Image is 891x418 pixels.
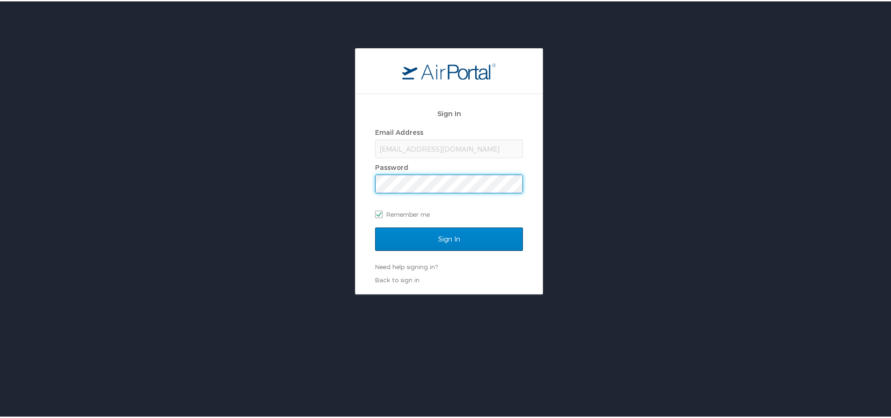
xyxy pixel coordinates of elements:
[375,206,523,220] label: Remember me
[375,127,423,135] label: Email Address
[402,61,496,78] img: logo
[375,107,523,117] h2: Sign In
[375,262,438,269] a: Need help signing in?
[375,162,408,170] label: Password
[375,226,523,249] input: Sign In
[375,275,420,282] a: Back to sign in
